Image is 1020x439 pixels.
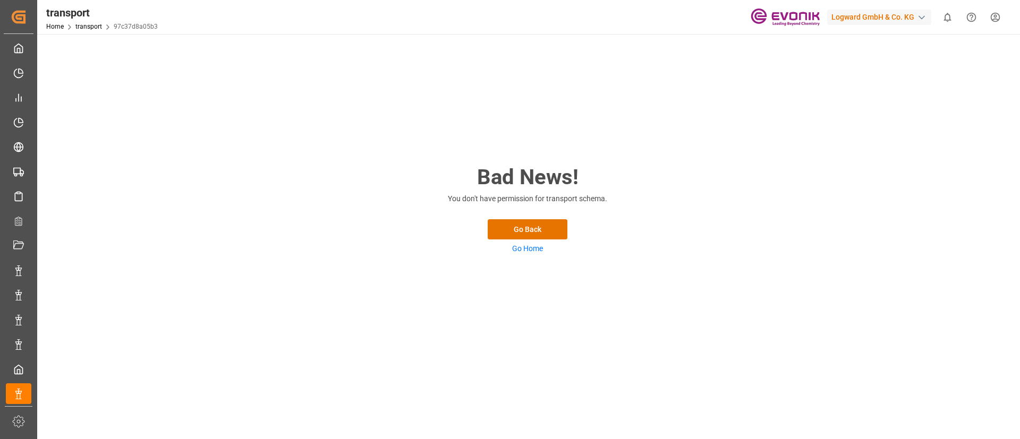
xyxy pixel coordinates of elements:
[75,23,102,30] a: transport
[936,5,959,29] button: show 0 new notifications
[46,23,64,30] a: Home
[421,161,634,193] h2: Bad News!
[488,219,567,239] button: Go Back
[959,5,983,29] button: Help Center
[751,8,820,27] img: Evonik-brand-mark-Deep-Purple-RGB.jpeg_1700498283.jpeg
[46,5,158,21] div: transport
[827,7,936,27] button: Logward GmbH & Co. KG
[827,10,931,25] div: Logward GmbH & Co. KG
[512,244,543,253] a: Go Home
[421,193,634,204] p: You don't have permission for transport schema.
